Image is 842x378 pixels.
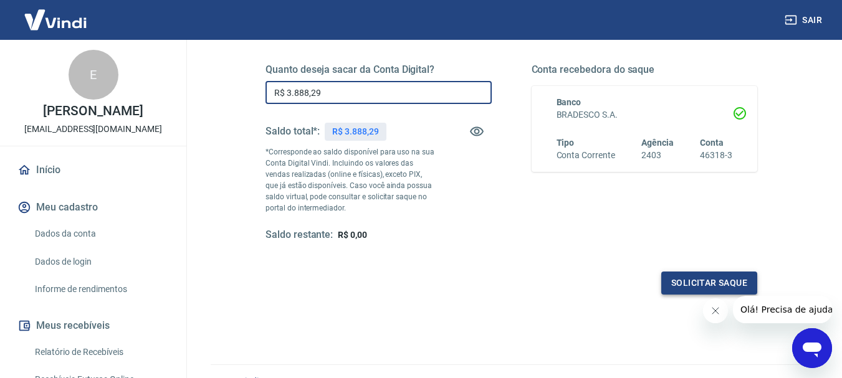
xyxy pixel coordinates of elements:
[15,156,171,184] a: Início
[266,125,320,138] h5: Saldo total*:
[7,9,105,19] span: Olá! Precisa de ajuda?
[532,64,758,76] h5: Conta recebedora do saque
[641,149,674,162] h6: 2403
[30,339,171,365] a: Relatório de Recebíveis
[557,97,581,107] span: Banco
[782,9,827,32] button: Sair
[15,1,96,39] img: Vindi
[557,108,733,121] h6: BRADESCO S.A.
[69,50,118,100] div: E
[700,149,732,162] h6: 46318-3
[338,230,367,240] span: R$ 0,00
[30,276,171,302] a: Informe de rendimentos
[792,328,832,368] iframe: Botão para abrir a janela de mensagens
[266,64,492,76] h5: Quanto deseja sacar da Conta Digital?
[641,138,674,148] span: Agência
[15,312,171,339] button: Meus recebíveis
[43,105,143,118] p: [PERSON_NAME]
[700,138,724,148] span: Conta
[30,249,171,275] a: Dados de login
[557,149,615,162] h6: Conta Corrente
[661,272,757,295] button: Solicitar saque
[703,298,728,323] iframe: Fechar mensagem
[266,229,333,242] h5: Saldo restante:
[15,194,171,221] button: Meu cadastro
[30,221,171,247] a: Dados da conta
[557,138,575,148] span: Tipo
[332,125,378,138] p: R$ 3.888,29
[733,296,832,323] iframe: Mensagem da empresa
[24,123,162,136] p: [EMAIL_ADDRESS][DOMAIN_NAME]
[266,146,435,214] p: *Corresponde ao saldo disponível para uso na sua Conta Digital Vindi. Incluindo os valores das ve...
